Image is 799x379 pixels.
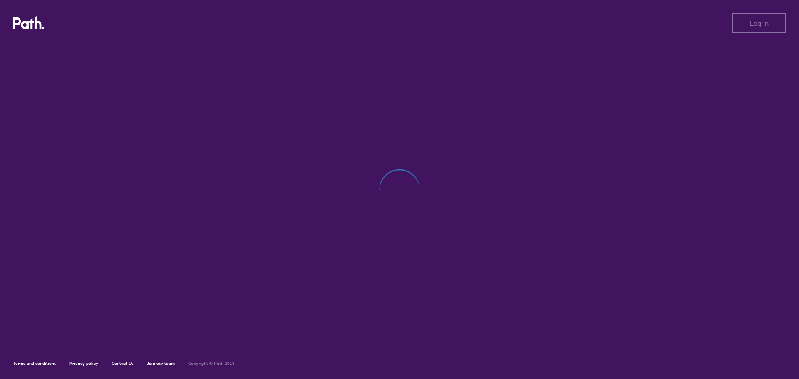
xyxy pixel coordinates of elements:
[147,361,175,366] a: Join our team
[750,20,769,27] span: Log in
[112,361,134,366] a: Contact Us
[732,13,786,33] button: Log in
[13,361,56,366] a: Terms and conditions
[69,361,98,366] a: Privacy policy
[188,361,235,366] h6: Copyright © Path 2018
